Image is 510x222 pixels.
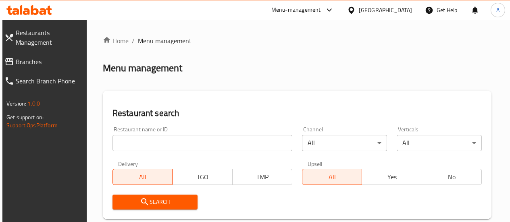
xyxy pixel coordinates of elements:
span: Version: [6,98,26,109]
span: Restaurants Management [16,28,81,47]
span: Search Branch Phone [16,76,81,86]
span: All [116,171,169,183]
a: Home [103,36,129,46]
span: Get support on: [6,112,44,122]
div: All [302,135,387,151]
span: No [425,171,479,183]
button: Yes [362,169,422,185]
span: A [496,6,500,15]
span: Menu management [138,36,192,46]
label: Upsell [308,161,323,166]
a: Support.OpsPlatform [6,120,58,131]
nav: breadcrumb [103,36,491,46]
span: Yes [365,171,418,183]
div: All [397,135,482,151]
span: Search [119,197,191,207]
button: Search [112,195,198,210]
span: Branches [16,57,81,66]
span: All [306,171,359,183]
button: TMP [232,169,292,185]
span: 1.0.0 [27,98,40,109]
button: All [112,169,173,185]
div: Menu-management [271,5,321,15]
li: / [132,36,135,46]
button: No [422,169,482,185]
button: All [302,169,362,185]
h2: Menu management [103,62,182,75]
button: TGO [172,169,232,185]
span: TMP [236,171,289,183]
input: Search for restaurant name or ID.. [112,135,292,151]
div: [GEOGRAPHIC_DATA] [359,6,412,15]
h2: Restaurant search [112,107,482,119]
span: TGO [176,171,229,183]
label: Delivery [118,161,138,166]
